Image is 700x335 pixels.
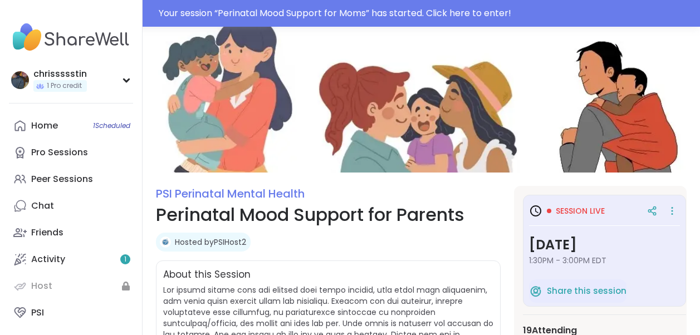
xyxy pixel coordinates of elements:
a: PSI Perinatal Mental Health [156,186,305,201]
div: Peer Sessions [31,173,93,185]
span: 1 Scheduled [93,121,130,130]
div: Chat [31,200,54,212]
span: Session live [556,205,605,216]
a: Hosted byPSIHost2 [175,237,246,248]
div: Pro Sessions [31,146,88,159]
a: Home1Scheduled [9,112,133,139]
a: Chat [9,193,133,219]
div: Your session “ Perinatal Mood Support for Moms ” has started. Click here to enter! [159,7,693,20]
a: Pro Sessions [9,139,133,166]
span: Share this session [547,285,626,298]
img: chrissssstin [11,71,29,89]
img: Perinatal Mood Support for Parents cover image [143,27,700,173]
button: Share this session [529,279,626,303]
div: Friends [31,226,63,239]
span: 1 [124,255,126,264]
div: Host [31,280,52,292]
h2: About this Session [163,268,251,282]
a: Peer Sessions [9,166,133,193]
h3: [DATE] [529,235,680,255]
a: Friends [9,219,133,246]
div: Home [31,120,58,132]
a: Host [9,273,133,299]
div: PSI [31,307,44,319]
span: 1:30PM - 3:00PM EDT [529,255,680,266]
a: PSI [9,299,133,326]
div: chrissssstin [33,68,87,80]
img: ShareWell Logomark [529,284,542,298]
img: ShareWell Nav Logo [9,18,133,57]
img: PSIHost2 [160,237,171,248]
a: Activity1 [9,246,133,273]
h1: Perinatal Mood Support for Parents [156,201,501,228]
span: 1 Pro credit [47,81,82,91]
div: Activity [31,253,65,265]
